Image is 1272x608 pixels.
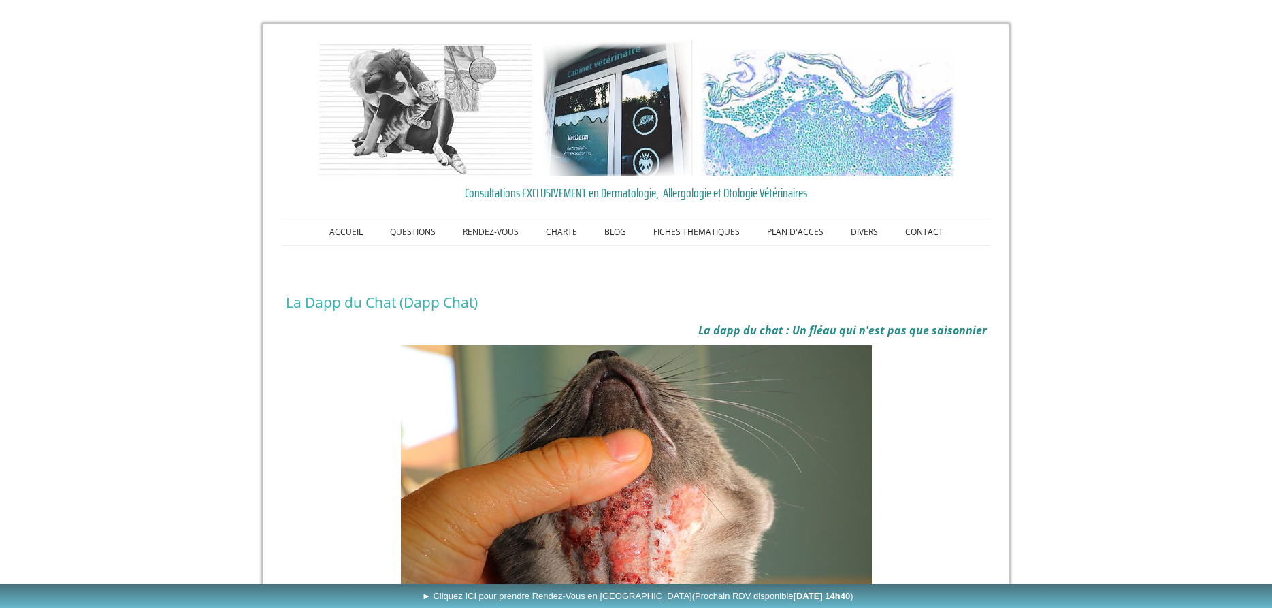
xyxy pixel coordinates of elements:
a: ACCUEIL [316,219,376,245]
a: DIVERS [837,219,892,245]
a: QUESTIONS [376,219,449,245]
a: CONTACT [892,219,957,245]
b: La dapp du chat : Un fléau qui n'est pas que saisonnier [698,323,987,338]
a: CHARTE [532,219,591,245]
span: (Prochain RDV disponible ) [692,591,853,601]
h1: La Dapp du Chat (Dapp Chat) [286,293,987,311]
a: Consultations EXCLUSIVEMENT en Dermatologie, Allergologie et Otologie Vétérinaires [286,182,987,203]
a: FICHES THEMATIQUES [640,219,753,245]
a: PLAN D'ACCES [753,219,837,245]
a: RENDEZ-VOUS [449,219,532,245]
b: [DATE] 14h40 [794,591,851,601]
a: BLOG [591,219,640,245]
span: ► Cliquez ICI pour prendre Rendez-Vous en [GEOGRAPHIC_DATA] [422,591,853,601]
